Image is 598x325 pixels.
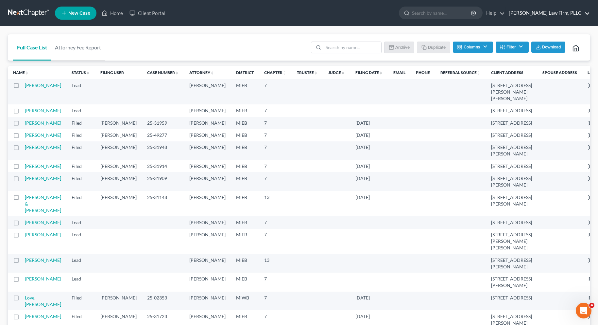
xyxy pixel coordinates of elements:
td: [STREET_ADDRESS] [486,216,537,228]
td: Filed [66,292,95,310]
td: Filed [66,117,95,129]
th: Client Address [486,66,537,79]
td: MIEB [231,172,259,191]
td: [PERSON_NAME] [95,117,142,129]
td: MIEB [231,160,259,172]
a: Love, [PERSON_NAME] [25,295,61,307]
th: Spouse Address [537,66,582,79]
span: New Case [68,11,90,16]
button: Columns [453,42,493,53]
td: [PERSON_NAME] [184,273,231,291]
a: [PERSON_NAME] & [PERSON_NAME] [25,194,61,213]
th: District [231,66,259,79]
td: 7 [259,129,292,141]
td: MIWB [231,292,259,310]
th: Filing User [95,66,142,79]
td: [STREET_ADDRESS] [486,160,537,172]
a: [PERSON_NAME] [25,232,61,237]
a: Full Case List [13,34,51,61]
a: [PERSON_NAME] [25,144,61,150]
td: Filed [66,191,95,216]
td: 7 [259,79,292,104]
a: Statusunfold_more [72,70,90,75]
a: [PERSON_NAME] [25,132,61,138]
i: unfold_more [210,71,214,75]
td: [STREET_ADDRESS] [486,129,537,141]
td: Lead [66,79,95,104]
td: [PERSON_NAME] [184,216,231,228]
i: unfold_more [314,71,318,75]
button: Filter [496,42,529,53]
td: MIEB [231,254,259,273]
i: unfold_more [25,71,29,75]
td: Filed [66,172,95,191]
td: [DATE] [350,129,388,141]
td: MIEB [231,141,259,160]
a: Chapterunfold_more [264,70,286,75]
td: [PERSON_NAME] [184,254,231,273]
td: 25-49277 [142,129,184,141]
td: [PERSON_NAME] [95,191,142,216]
td: 25-31148 [142,191,184,216]
a: [PERSON_NAME] Law Firm, PLLC [505,7,590,19]
td: [PERSON_NAME] [95,172,142,191]
td: MIEB [231,129,259,141]
td: Filed [66,160,95,172]
td: 7 [259,216,292,228]
td: [PERSON_NAME] [184,292,231,310]
td: Lead [66,273,95,291]
a: [PERSON_NAME] [25,82,61,88]
td: 7 [259,141,292,160]
span: Download [542,45,561,50]
td: 7 [259,160,292,172]
a: Attorneyunfold_more [189,70,214,75]
td: MIEB [231,104,259,117]
a: Client Portal [126,7,169,19]
td: MIEB [231,216,259,228]
i: unfold_more [175,71,179,75]
i: unfold_more [86,71,90,75]
td: [PERSON_NAME] [184,129,231,141]
th: Phone [411,66,435,79]
td: [PERSON_NAME] [95,141,142,160]
a: Attorney Fee Report [51,34,105,61]
a: [PERSON_NAME] [25,220,61,225]
input: Search by name... [323,42,381,53]
a: Home [98,7,126,19]
td: 25-31914 [142,160,184,172]
i: unfold_more [282,71,286,75]
td: [PERSON_NAME] [95,160,142,172]
td: [PERSON_NAME] [184,172,231,191]
td: 25-31948 [142,141,184,160]
td: 7 [259,292,292,310]
td: [PERSON_NAME] [184,104,231,117]
td: 7 [259,104,292,117]
a: [PERSON_NAME] [25,108,61,113]
td: [PERSON_NAME] [95,292,142,310]
td: [DATE] [350,141,388,160]
td: Lead [66,216,95,228]
a: Help [483,7,505,19]
td: Lead [66,229,95,254]
td: [DATE] [350,191,388,216]
td: [DATE] [350,292,388,310]
i: unfold_more [477,71,481,75]
a: Case Numberunfold_more [147,70,179,75]
td: [STREET_ADDRESS][PERSON_NAME] [486,273,537,291]
td: 25-02353 [142,292,184,310]
td: 13 [259,191,292,216]
a: Trusteeunfold_more [297,70,318,75]
input: Search by name... [412,7,472,19]
a: Judgeunfold_more [328,70,345,75]
a: [PERSON_NAME] [25,120,61,126]
a: Referral Sourceunfold_more [440,70,481,75]
td: 25-31959 [142,117,184,129]
span: 4 [589,303,594,308]
i: unfold_more [379,71,383,75]
td: 13 [259,254,292,273]
td: [STREET_ADDRESS] [486,117,537,129]
td: [STREET_ADDRESS][PERSON_NAME] [486,191,537,216]
button: Download [531,42,565,53]
td: Filed [66,129,95,141]
td: [PERSON_NAME] [184,229,231,254]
